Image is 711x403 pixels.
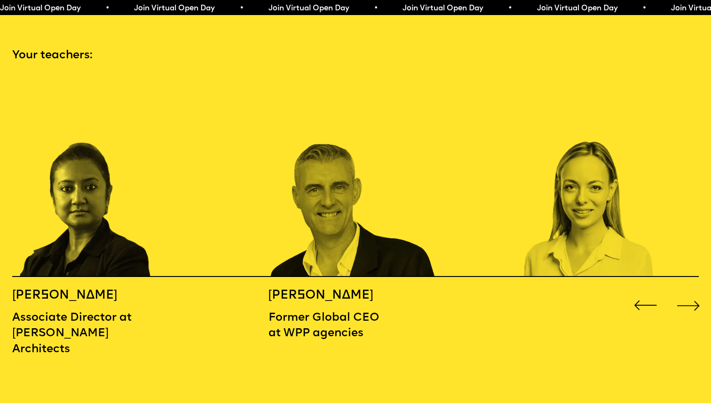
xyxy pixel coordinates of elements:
h5: [PERSON_NAME] [12,288,140,303]
div: Next slide [674,291,703,319]
div: 4 / 16 [524,78,695,277]
p: Associate Director at [PERSON_NAME] Architects [12,310,140,357]
span: • [640,5,644,12]
h5: [PERSON_NAME] [269,288,396,303]
span: • [506,5,510,12]
div: 2 / 16 [12,78,183,277]
p: Your teachers: [12,48,699,63]
span: • [103,5,107,12]
span: • [371,5,376,12]
p: Former Global CEO at WPP agencies [269,310,396,342]
div: Previous slide [631,291,659,319]
span: • [237,5,242,12]
div: 3 / 16 [269,78,439,277]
